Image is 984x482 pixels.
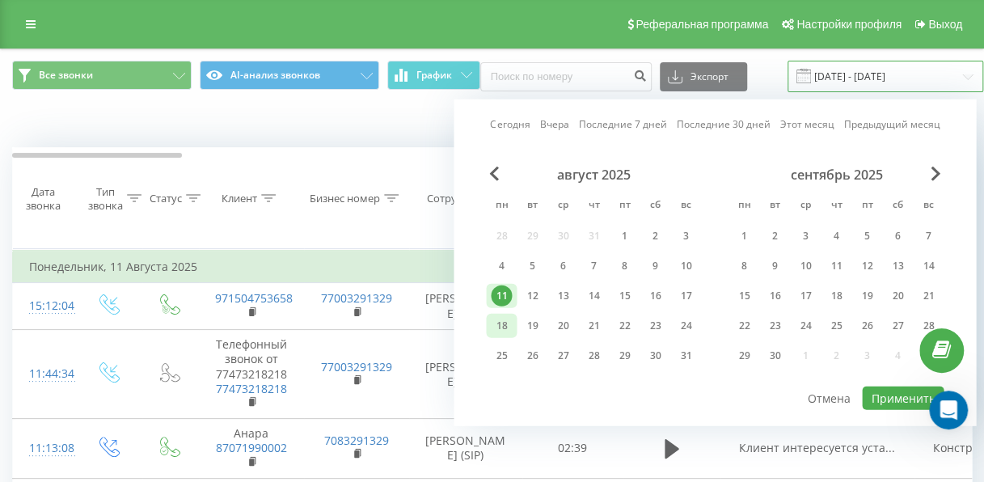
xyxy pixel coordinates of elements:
[409,419,522,479] td: [PERSON_NAME] (SIP)
[480,62,652,91] input: Поиск по номеру
[796,18,902,31] span: Настройки профиля
[29,290,61,322] div: 15:12:04
[551,194,575,218] abbr: среда
[522,419,623,479] td: 02:39
[670,344,701,368] div: вс 31 авг. 2025 г.
[13,277,265,328] div: Помогите понять, как [PERSON_NAME] справляется:
[793,194,817,218] abbr: среда
[882,254,913,278] div: сб 13 сент. 2025 г.
[78,15,98,27] h1: Fin
[733,256,754,277] div: 8
[918,256,939,277] div: 14
[821,284,851,308] div: чт 18 сент. 2025 г.
[547,344,578,368] div: ср 27 авг. 2025 г.
[855,194,879,218] abbr: пятница
[517,344,547,368] div: вт 26 авг. 2025 г.
[640,254,670,278] div: сб 9 авг. 2025 г.
[644,256,665,277] div: 9
[733,285,754,307] div: 15
[552,256,573,277] div: 6
[547,254,578,278] div: ср 6 авг. 2025 г.
[670,314,701,338] div: вс 24 авг. 2025 г.
[764,345,785,366] div: 30
[795,285,816,307] div: 17
[522,315,543,336] div: 19
[578,314,609,338] div: чт 21 авг. 2025 г.
[486,167,701,183] div: август 2025
[310,192,380,205] div: Бизнес номер
[762,194,787,218] abbr: вторник
[614,256,635,277] div: 8
[321,290,392,306] a: 77003291329
[583,256,604,277] div: 7
[640,224,670,248] div: сб 2 авг. 2025 г.
[12,61,192,90] button: Все звонки
[821,224,851,248] div: чт 4 сент. 2025 г.
[882,224,913,248] div: сб 6 сент. 2025 г.
[675,226,696,247] div: 3
[913,224,944,248] div: вс 7 сент. 2025 г.
[409,330,522,419] td: [PERSON_NAME] (SIP)
[728,314,759,338] div: пн 22 сент. 2025 г.
[486,284,517,308] div: пн 11 авг. 2025 г.
[640,314,670,338] div: сб 23 авг. 2025 г.
[670,224,701,248] div: вс 3 авг. 2025 г.
[759,314,790,338] div: вт 23 сент. 2025 г.
[759,284,790,308] div: вт 16 сент. 2025 г.
[887,315,908,336] div: 27
[517,254,547,278] div: вт 5 авг. 2025 г.
[790,314,821,338] div: ср 24 сент. 2025 г.
[764,315,785,336] div: 23
[733,226,754,247] div: 1
[674,194,698,218] abbr: воскресенье
[826,226,847,247] div: 4
[552,315,573,336] div: 20
[790,284,821,308] div: ср 17 сент. 2025 г.
[931,167,940,181] span: Next Month
[578,344,609,368] div: чт 28 авг. 2025 г.
[913,254,944,278] div: вс 14 сент. 2025 г.
[856,256,877,277] div: 12
[222,192,257,205] div: Клиент
[216,381,287,396] a: 77473218218
[486,344,517,368] div: пн 25 авг. 2025 г.
[321,359,392,374] a: 77003291329
[39,69,93,82] span: Все звонки
[799,387,859,410] button: Отмена
[644,345,665,366] div: 30
[856,285,877,307] div: 19
[644,226,665,247] div: 2
[486,314,517,338] div: пн 18 авг. 2025 г.
[644,285,665,307] div: 16
[821,314,851,338] div: чт 25 сент. 2025 г.
[728,224,759,248] div: пн 1 сент. 2025 г.
[490,116,530,132] a: Сегодня
[547,284,578,308] div: ср 13 авг. 2025 г.
[387,61,480,90] button: График
[826,285,847,307] div: 18
[612,194,636,218] abbr: пятница
[489,167,499,181] span: Previous Month
[826,315,847,336] div: 25
[675,315,696,336] div: 24
[578,284,609,308] div: чт 14 авг. 2025 г.
[790,224,821,248] div: ср 3 сент. 2025 г.
[644,315,665,336] div: 23
[609,344,640,368] div: пт 29 авг. 2025 г.
[491,256,512,277] div: 4
[887,256,908,277] div: 13
[851,314,882,338] div: пт 26 сент. 2025 г.
[11,6,41,37] button: go back
[790,254,821,278] div: ср 10 сент. 2025 г.
[918,226,939,247] div: 7
[821,254,851,278] div: чт 11 сент. 2025 г.
[324,433,389,448] a: 7083291329
[918,315,939,336] div: 28
[759,254,790,278] div: вт 9 сент. 2025 г.
[578,116,666,132] a: Последние 7 дней
[728,284,759,308] div: пн 15 сент. 2025 г.
[779,116,834,132] a: Этот месяц
[887,226,908,247] div: 6
[885,194,910,218] abbr: суббота
[733,315,754,336] div: 22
